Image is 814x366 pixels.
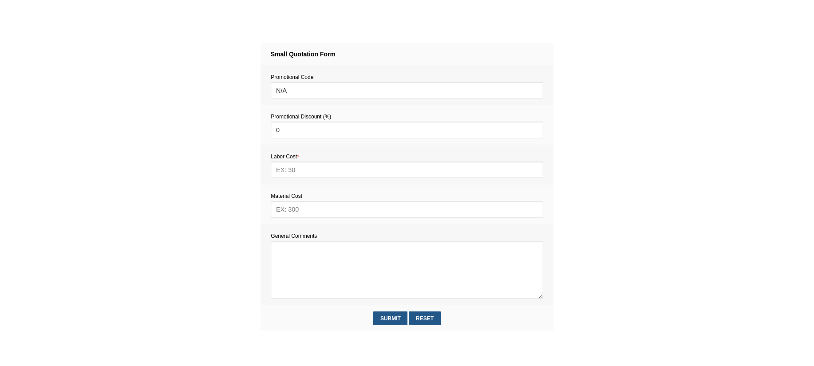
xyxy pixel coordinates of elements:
[409,311,440,325] input: Reset
[271,201,543,217] input: EX: 300
[373,311,407,325] input: Submit
[271,114,331,120] span: Promotional Discount (%)
[271,51,336,58] strong: Small Quotation Form
[271,153,299,160] span: Labor Cost
[271,233,317,239] span: General Comments
[271,193,302,199] span: Material Cost
[271,161,543,178] input: EX: 30
[271,74,313,80] span: Promotional Code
